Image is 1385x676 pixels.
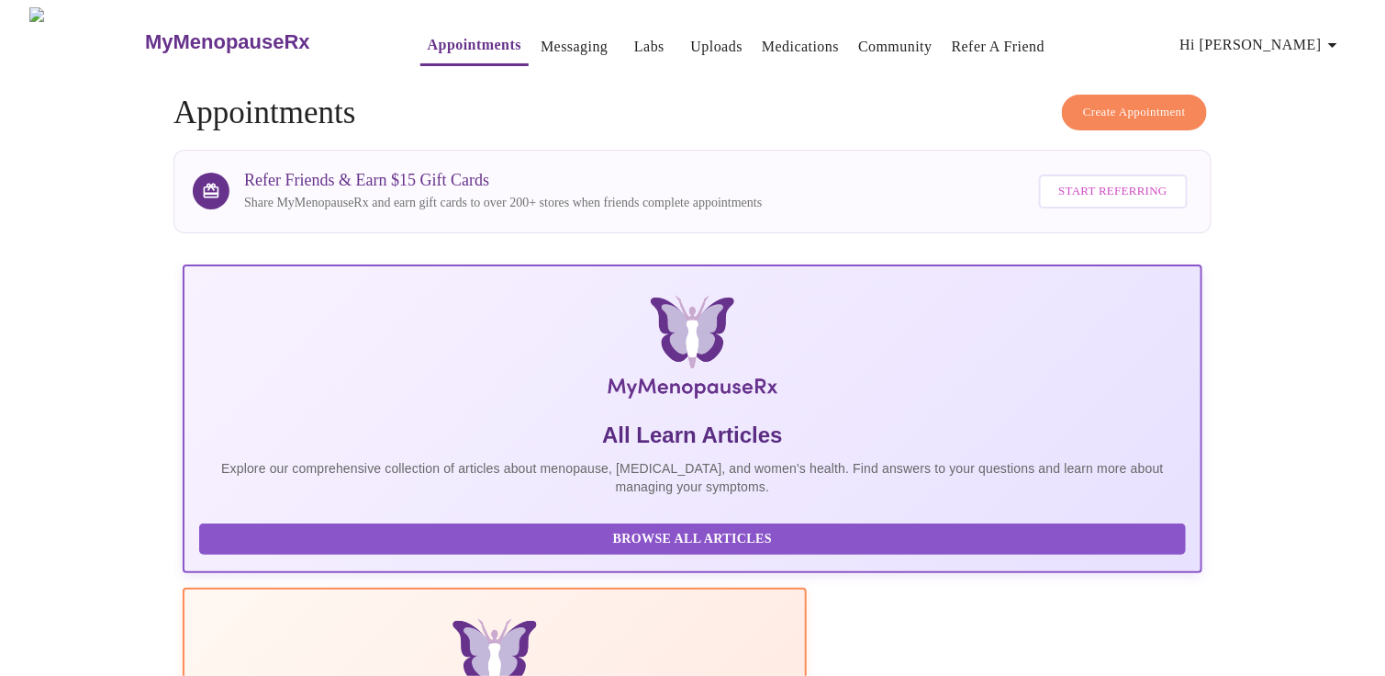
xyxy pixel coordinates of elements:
button: Appointments [420,27,529,66]
h3: MyMenopauseRx [145,30,310,54]
a: Refer a Friend [952,34,1045,60]
button: Refer a Friend [944,28,1053,65]
a: Browse All Articles [199,530,1190,546]
button: Hi [PERSON_NAME] [1173,27,1351,63]
img: MyMenopauseRx Logo [29,7,142,76]
h5: All Learn Articles [199,421,1186,450]
button: Browse All Articles [199,524,1186,556]
a: MyMenopauseRx [142,10,383,74]
p: Share MyMenopauseRx and earn gift cards to over 200+ stores when friends complete appointments [244,194,762,212]
button: Community [851,28,940,65]
a: Messaging [541,34,608,60]
span: Create Appointment [1083,102,1186,123]
span: Browse All Articles [218,528,1167,551]
a: Medications [762,34,839,60]
button: Create Appointment [1062,95,1207,130]
button: Messaging [533,28,615,65]
a: Community [858,34,933,60]
a: Uploads [691,34,743,60]
button: Medications [754,28,846,65]
span: Start Referring [1059,181,1167,202]
button: Labs [620,28,679,65]
button: Uploads [684,28,751,65]
h4: Appointments [173,95,1212,131]
a: Start Referring [1034,165,1192,218]
a: Labs [634,34,665,60]
a: Appointments [428,32,521,58]
img: MyMenopauseRx Logo [352,296,1033,406]
h3: Refer Friends & Earn $15 Gift Cards [244,171,762,190]
span: Hi [PERSON_NAME] [1180,32,1344,58]
button: Start Referring [1039,175,1188,208]
p: Explore our comprehensive collection of articles about menopause, [MEDICAL_DATA], and women's hea... [199,459,1186,496]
